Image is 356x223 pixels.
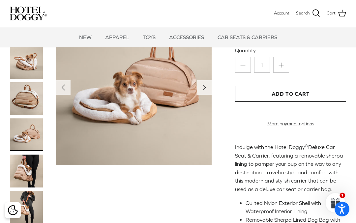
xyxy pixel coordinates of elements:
[99,27,135,47] a: APPAREL
[274,10,289,17] a: Account
[235,86,346,102] button: Add to Cart
[327,10,336,17] span: Cart
[212,27,283,47] a: CAR SEATS & CARRIERS
[8,205,18,215] img: Cookie policy
[163,27,210,47] a: ACCESSORIES
[246,199,341,216] li: Quilted Nylon Exterior Shell with Waterproof Interior Lining
[10,7,47,20] img: hoteldoggycom
[235,144,343,192] span: Indulge with the Hotel Doggy Deluxe Car Seat & Carrier, featuring a removable sherpa lining to pa...
[305,143,308,148] sup: ®
[296,9,320,18] a: Search
[197,80,212,95] button: Next
[137,27,162,47] a: TOYS
[254,57,270,73] input: Quantity
[73,27,98,47] a: NEW
[296,10,310,17] span: Search
[327,9,346,18] a: Cart
[56,80,71,95] button: Previous
[274,11,289,15] span: Account
[5,202,21,218] div: Cookie policy
[7,205,18,216] button: Cookie policy
[235,121,346,127] a: More payment options
[235,47,346,54] label: Quantity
